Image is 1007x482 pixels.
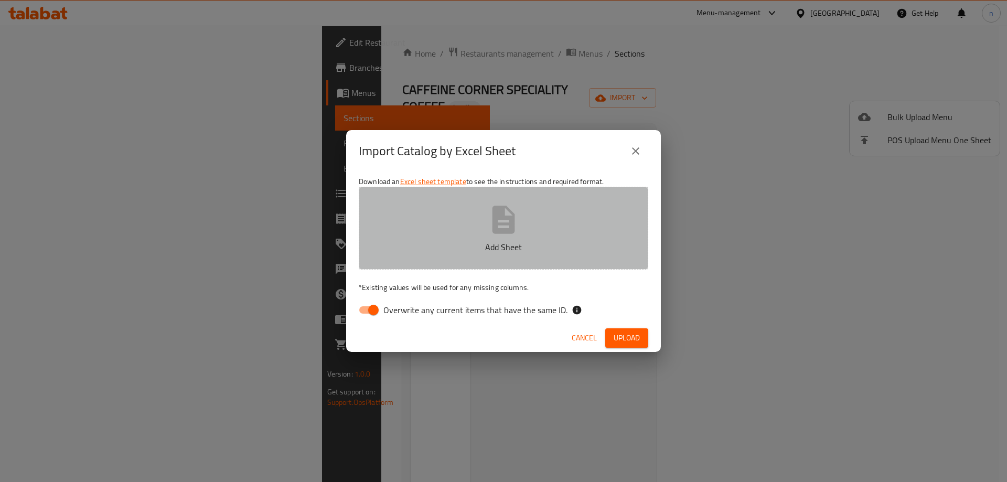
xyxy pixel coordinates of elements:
svg: If the overwrite option isn't selected, then the items that match an existing ID will be ignored ... [572,305,582,315]
span: Upload [614,331,640,345]
p: Existing values will be used for any missing columns. [359,282,648,293]
p: Add Sheet [375,241,632,253]
button: Upload [605,328,648,348]
a: Excel sheet template [400,175,466,188]
div: Download an to see the instructions and required format. [346,172,661,324]
button: close [623,138,648,164]
span: Overwrite any current items that have the same ID. [383,304,567,316]
span: Cancel [572,331,597,345]
h2: Import Catalog by Excel Sheet [359,143,516,159]
button: Add Sheet [359,187,648,270]
button: Cancel [567,328,601,348]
